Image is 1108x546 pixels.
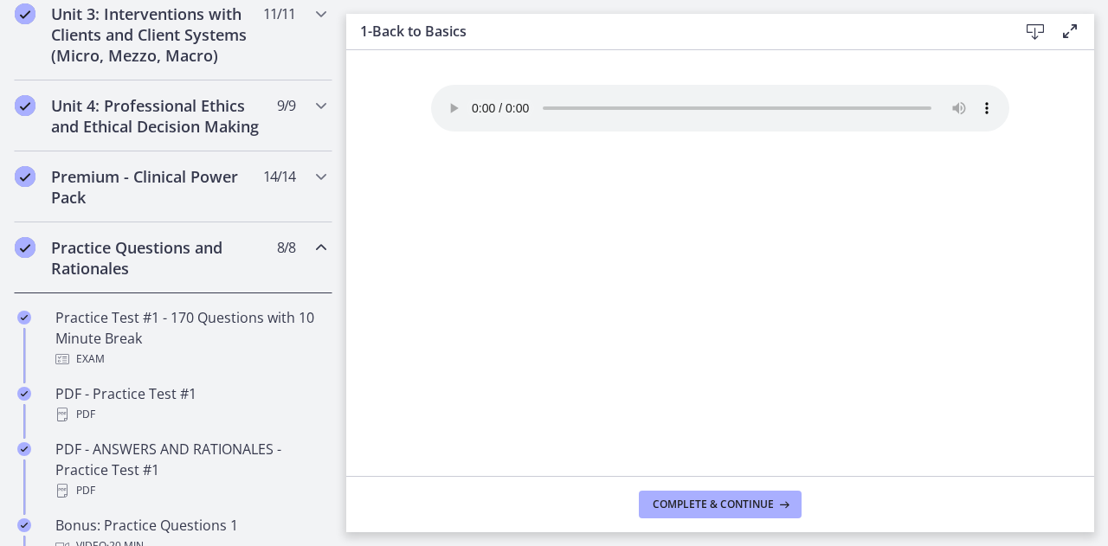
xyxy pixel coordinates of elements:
i: Completed [15,95,35,116]
div: PDF [55,480,325,501]
h2: Premium - Clinical Power Pack [51,166,262,208]
div: Exam [55,349,325,369]
i: Completed [15,237,35,258]
i: Completed [17,387,31,401]
span: 11 / 11 [263,3,295,24]
i: Completed [15,166,35,187]
i: Completed [15,3,35,24]
i: Completed [17,442,31,456]
div: PDF - Practice Test #1 [55,383,325,425]
i: Completed [17,518,31,532]
span: 8 / 8 [277,237,295,258]
div: PDF - ANSWERS AND RATIONALES - Practice Test #1 [55,439,325,501]
h2: Practice Questions and Rationales [51,237,262,279]
h3: 1-Back to Basics [360,21,990,42]
h2: Unit 4: Professional Ethics and Ethical Decision Making [51,95,262,137]
h2: Unit 3: Interventions with Clients and Client Systems (Micro, Mezzo, Macro) [51,3,262,66]
div: PDF [55,404,325,425]
span: Complete & continue [653,498,774,511]
span: 9 / 9 [277,95,295,116]
i: Completed [17,311,31,324]
button: Complete & continue [639,491,802,518]
span: 14 / 14 [263,166,295,187]
div: Practice Test #1 - 170 Questions with 10 Minute Break [55,307,325,369]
